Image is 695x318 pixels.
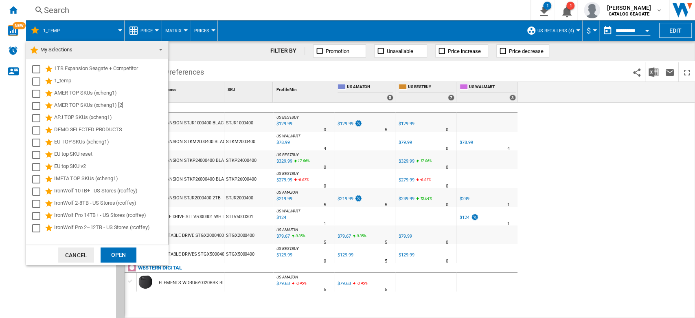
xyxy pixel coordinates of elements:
div: EU TOP SKUs (xcheng1) [54,138,167,148]
div: IronWolf 10TB+ - US Stores (rcoffey) [54,187,167,197]
md-checkbox: Select [32,162,44,172]
md-checkbox: Select [32,174,44,184]
button: Cancel [58,247,94,263]
div: AMER TOP SKUs (xcheng1) [54,89,167,99]
span: My Selections [40,46,72,53]
div: AMER TOP SKUs (xcheng1) [2] [54,101,167,111]
md-checkbox: Select [32,187,44,197]
div: APJ TOP SKUs (xcheng1) [54,113,167,123]
div: Open [101,247,136,263]
md-checkbox: Select [32,77,44,86]
md-checkbox: Select [32,211,44,221]
div: IronWolf Pro 2–12TB - US Stores (rcoffey) [54,223,167,233]
md-checkbox: Select [32,64,44,74]
md-checkbox: Select [32,223,44,233]
md-checkbox: Select [32,89,44,99]
div: DEMO SELECTED PRODUCTS [54,126,167,135]
div: 1_temp [54,77,167,86]
md-checkbox: Select [32,150,44,160]
div: IMETA TOP SKUs (xcheng1) [54,174,167,184]
md-checkbox: Select [32,101,44,111]
div: IronWolf Pro 14TB+ - US Stores (rcoffey) [54,211,167,221]
md-checkbox: Select [32,113,44,123]
div: 1TB Expansion Seagate + Competitor [54,64,167,74]
div: EU top SKU reset [54,150,167,160]
md-checkbox: Select [32,199,44,209]
div: IronWolf 2-8TB - US Stores (rcoffey) [54,199,167,209]
md-checkbox: Select [32,126,44,135]
md-checkbox: Select [32,138,44,148]
div: EU top SKU v2 [54,162,167,172]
